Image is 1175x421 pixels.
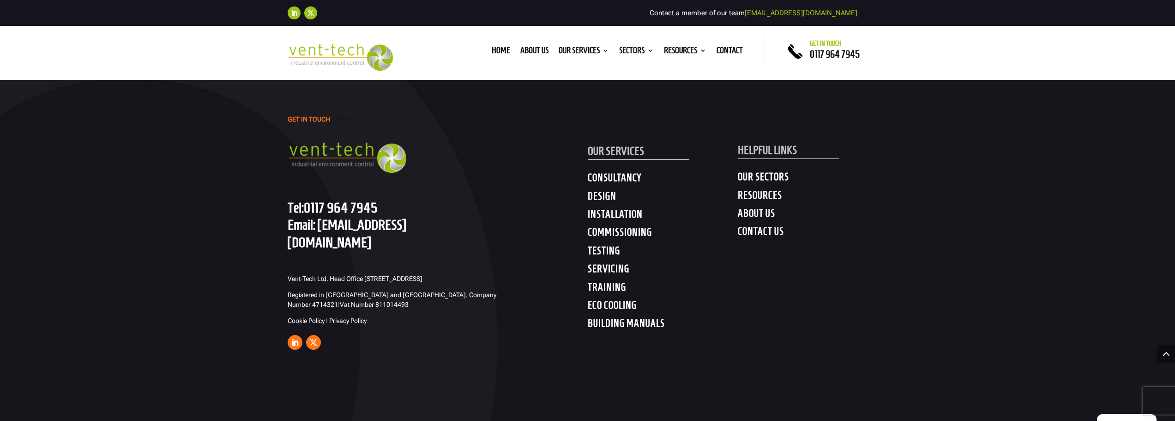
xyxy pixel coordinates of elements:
[717,47,743,57] a: Contact
[588,208,738,225] h4: INSTALLATION
[338,301,340,308] span: I
[810,49,860,60] a: 0117 964 7945
[588,190,738,207] h4: DESIGN
[588,171,738,188] h4: CONSULTANCY
[738,207,888,224] h4: ABOUT US
[745,9,857,17] a: [EMAIL_ADDRESS][DOMAIN_NAME]
[588,299,738,316] h4: ECO COOLING
[588,244,738,261] h4: TESTING
[738,171,888,187] h4: OUR SECTORS
[738,189,888,206] h4: RESOURCES
[810,40,842,47] span: Get in touch
[288,217,315,232] span: Email:
[288,275,422,282] span: Vent-Tech Ltd. Head Office [STREET_ADDRESS]
[306,335,321,350] a: Follow on X
[588,145,644,157] span: OUR SERVICES
[650,9,857,17] span: Contact a member of our team
[288,200,378,215] a: Tel:0117 964 7945
[588,226,738,243] h4: COMMISSIONING
[326,317,328,324] span: I
[288,217,406,250] a: [EMAIL_ADDRESS][DOMAIN_NAME]
[288,43,393,71] img: 2023-09-27T08_35_16.549ZVENT-TECH---Clear-background
[588,317,738,334] h4: BUILDING MANUALS
[588,262,738,279] h4: SERVICING
[304,6,317,19] a: Follow on X
[288,291,496,308] span: Registered in [GEOGRAPHIC_DATA] and [GEOGRAPHIC_DATA]. Company Number 4714321 Vat Number 811014493
[492,47,510,57] a: Home
[738,144,797,156] span: HELPFUL LINKS
[288,317,325,324] a: Cookie Policy
[288,116,330,128] h4: GET IN TOUCH
[588,281,738,298] h4: TRAINING
[288,200,304,215] span: Tel:
[664,47,706,57] a: Resources
[520,47,548,57] a: About us
[619,47,654,57] a: Sectors
[288,6,301,19] a: Follow on LinkedIn
[738,225,888,242] h4: CONTACT US
[559,47,609,57] a: Our Services
[288,335,302,350] a: Follow on LinkedIn
[329,317,367,324] a: Privacy Policy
